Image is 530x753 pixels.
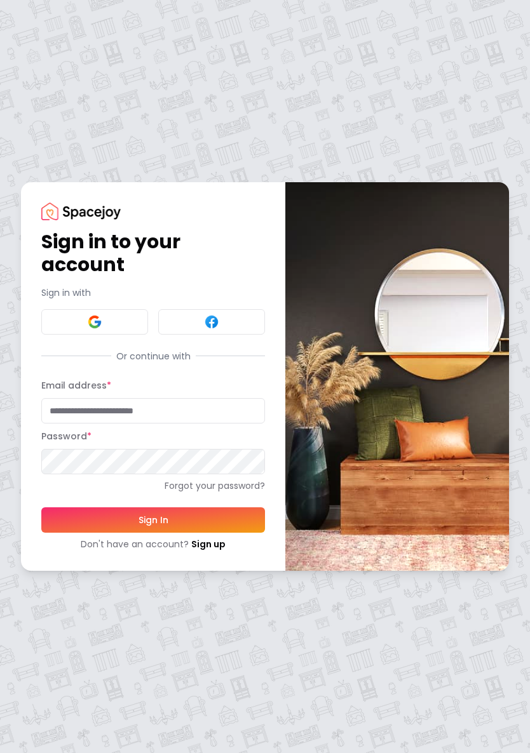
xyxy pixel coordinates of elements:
[41,430,92,443] label: Password
[41,203,121,220] img: Spacejoy Logo
[87,314,102,330] img: Google signin
[41,538,265,550] div: Don't have an account?
[285,182,509,570] img: banner
[191,538,226,550] a: Sign up
[41,379,111,392] label: Email address
[41,507,265,533] button: Sign In
[41,479,265,492] a: Forgot your password?
[204,314,219,330] img: Facebook signin
[41,230,265,276] h1: Sign in to your account
[111,350,196,363] span: Or continue with
[41,286,265,299] p: Sign in with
